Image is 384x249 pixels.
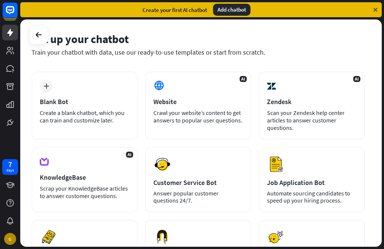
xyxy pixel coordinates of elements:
div: Crawl your website’s content to get answers to popular user questions. [153,109,243,124]
div: Add chatbot [213,4,250,16]
div: KnowledgeBase [40,173,129,182]
div: days [6,168,14,173]
span: AI [240,76,247,82]
div: Customer Service Bot [153,178,243,187]
a: 7 days [2,159,18,175]
div: 7 [8,161,12,168]
div: Zendesk [267,97,357,106]
div: Create a blank chatbot, which you can train and customize later. [40,109,129,124]
button: Open LiveChat chat widget [6,3,28,25]
div: Scan your Zendesk help center articles to answer customer questions. [267,109,357,131]
span: AI [126,152,133,158]
div: G [4,233,16,245]
div: Website [153,97,243,106]
i: plus [43,83,49,89]
div: Scrap your KnowledgeBase articles to answer customer questions. [40,185,129,200]
div: Answer popular customer questions 24/7. [153,190,243,204]
div: Set up your chatbot [31,32,365,46]
div: Job Application Bot [267,178,357,187]
span: AI [353,76,360,82]
div: Create your first AI chatbot [142,6,207,13]
div: Automate sourcing candidates to speed up your hiring process. [267,190,357,204]
div: Blank Bot [40,97,129,106]
div: Train your chatbot with data, use our ready-to-use templates or start from scratch. [31,48,365,57]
